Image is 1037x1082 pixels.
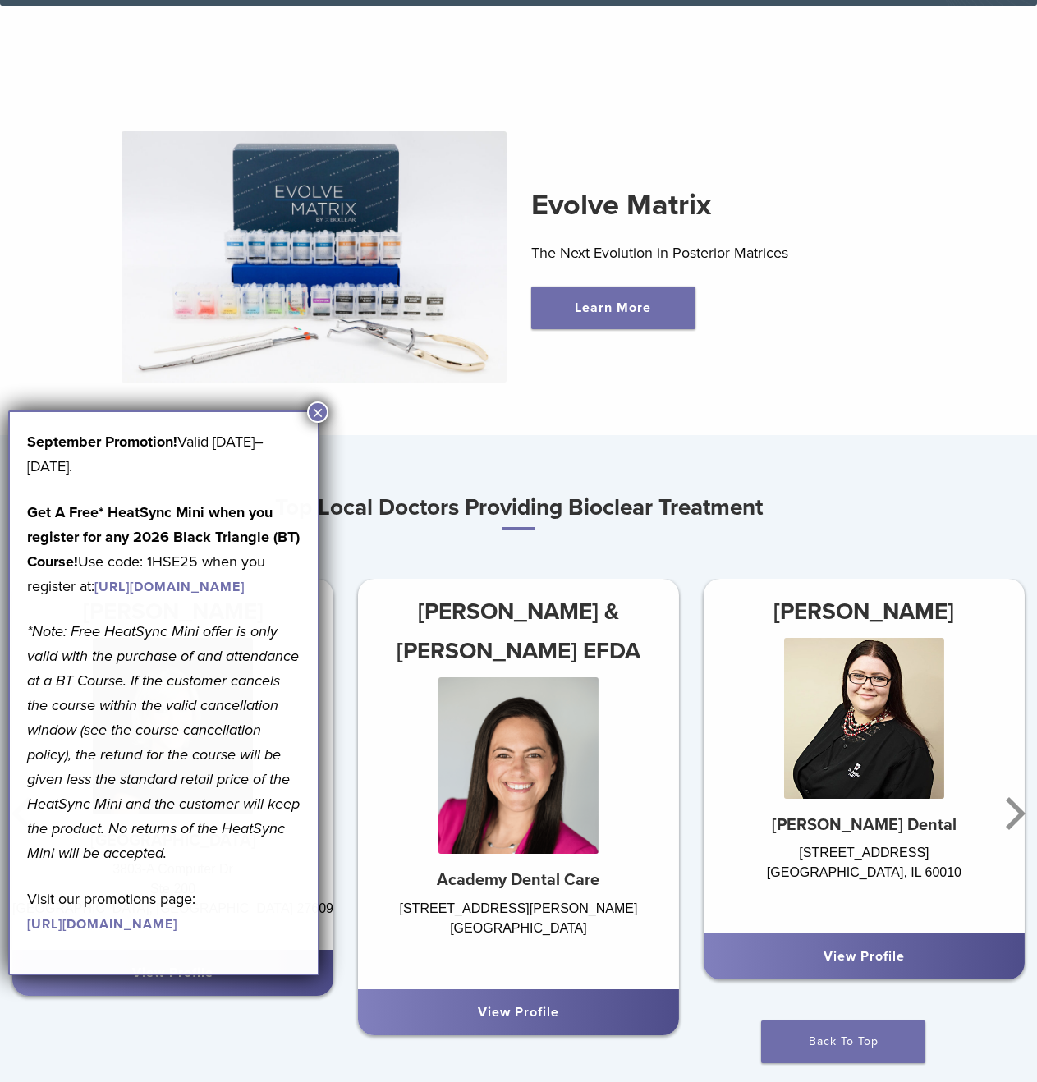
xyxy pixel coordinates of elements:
h3: [PERSON_NAME] & [PERSON_NAME] EFDA [358,592,679,671]
a: [URL][DOMAIN_NAME] [94,579,245,595]
em: *Note: Free HeatSync Mini offer is only valid with the purchase of and attendance at a BT Course.... [27,622,300,862]
a: View Profile [132,965,213,981]
button: Close [307,401,328,423]
a: View Profile [478,1004,559,1020]
a: View Profile [824,948,905,965]
img: Evolve Matrix [122,131,507,383]
h3: [PERSON_NAME] [704,592,1025,631]
a: Learn More [531,287,695,329]
div: [STREET_ADDRESS][PERSON_NAME] [GEOGRAPHIC_DATA] [358,899,679,973]
p: Use code: 1HSE25 when you register at: [27,500,301,598]
p: Visit our promotions page: [27,887,301,936]
p: The Next Evolution in Posterior Matrices [531,241,916,265]
a: Back To Top [761,1020,925,1063]
div: [STREET_ADDRESS] [GEOGRAPHIC_DATA], IL 60010 [704,843,1025,917]
strong: [PERSON_NAME] Dental [772,815,957,835]
strong: Get A Free* HeatSync Mini when you register for any 2026 Black Triangle (BT) Course! [27,503,300,571]
b: September Promotion! [27,433,177,451]
button: Next [996,764,1029,863]
strong: Academy Dental Care [437,870,599,890]
h2: Evolve Matrix [531,186,916,225]
img: Dr. Agnieszka Iwaszczyszyn [784,638,945,799]
img: Dr. Chelsea Gonzales & Jeniffer Segura EFDA [438,677,599,854]
a: [URL][DOMAIN_NAME] [27,916,177,933]
p: Valid [DATE]–[DATE]. [27,429,301,479]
